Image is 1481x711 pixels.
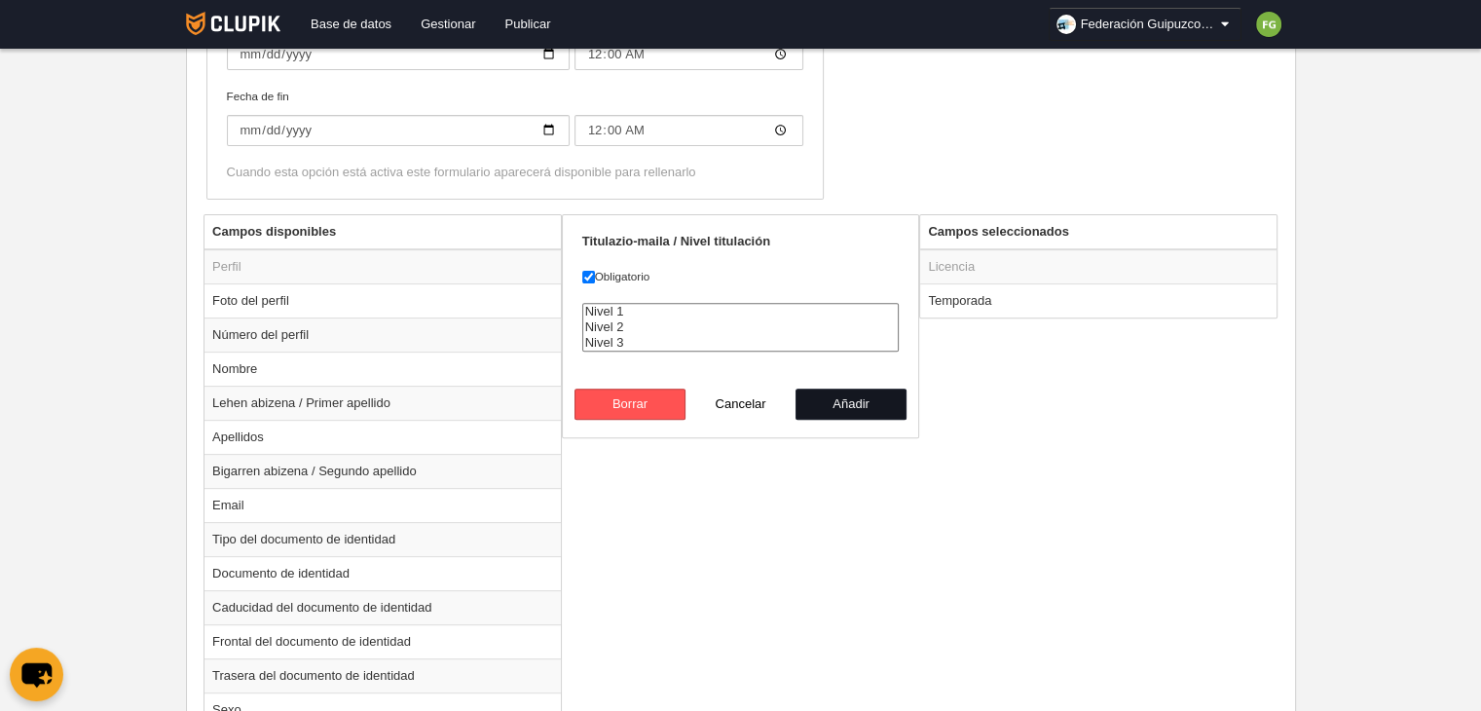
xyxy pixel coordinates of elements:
[920,283,1277,318] td: Temporada
[582,268,900,285] label: Obligatorio
[204,658,561,692] td: Trasera del documento de identidad
[227,88,803,146] label: Fecha de fin
[204,352,561,386] td: Nombre
[204,386,561,420] td: Lehen abizena / Primer apellido
[204,488,561,522] td: Email
[204,318,561,352] td: Número del perfil
[574,39,803,70] input: Fecha de inicio
[920,215,1277,249] th: Campos seleccionados
[583,319,899,335] option: Nivel 2
[574,389,685,420] button: Borrar
[227,164,803,181] div: Cuando esta opción está activa este formulario aparecerá disponible para rellenarlo
[583,335,899,351] option: Nivel 3
[796,389,907,420] button: Añadir
[204,522,561,556] td: Tipo del documento de identidad
[186,12,280,35] img: Clupik
[227,39,570,70] input: Fecha de inicio
[204,215,561,249] th: Campos disponibles
[685,389,796,420] button: Cancelar
[1081,15,1217,34] span: Federación Guipuzcoana de Voleibol
[1256,12,1281,37] img: c2l6ZT0zMHgzMCZmcz05JnRleHQ9RkcmYmc9N2NiMzQy.png
[204,454,561,488] td: Bigarren abizena / Segundo apellido
[204,249,561,284] td: Perfil
[204,556,561,590] td: Documento de identidad
[10,648,63,701] button: chat-button
[204,283,561,318] td: Foto del perfil
[583,304,899,319] option: Nivel 1
[1056,15,1076,34] img: Oa9FKPTX8wTZ.30x30.jpg
[1049,8,1241,41] a: Federación Guipuzcoana de Voleibol
[582,234,770,248] strong: Titulazio-maila / Nivel titulación
[204,624,561,658] td: Frontal del documento de identidad
[920,249,1277,284] td: Licencia
[574,115,803,146] input: Fecha de fin
[204,420,561,454] td: Apellidos
[582,271,595,283] input: Obligatorio
[227,115,570,146] input: Fecha de fin
[204,590,561,624] td: Caducidad del documento de identidad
